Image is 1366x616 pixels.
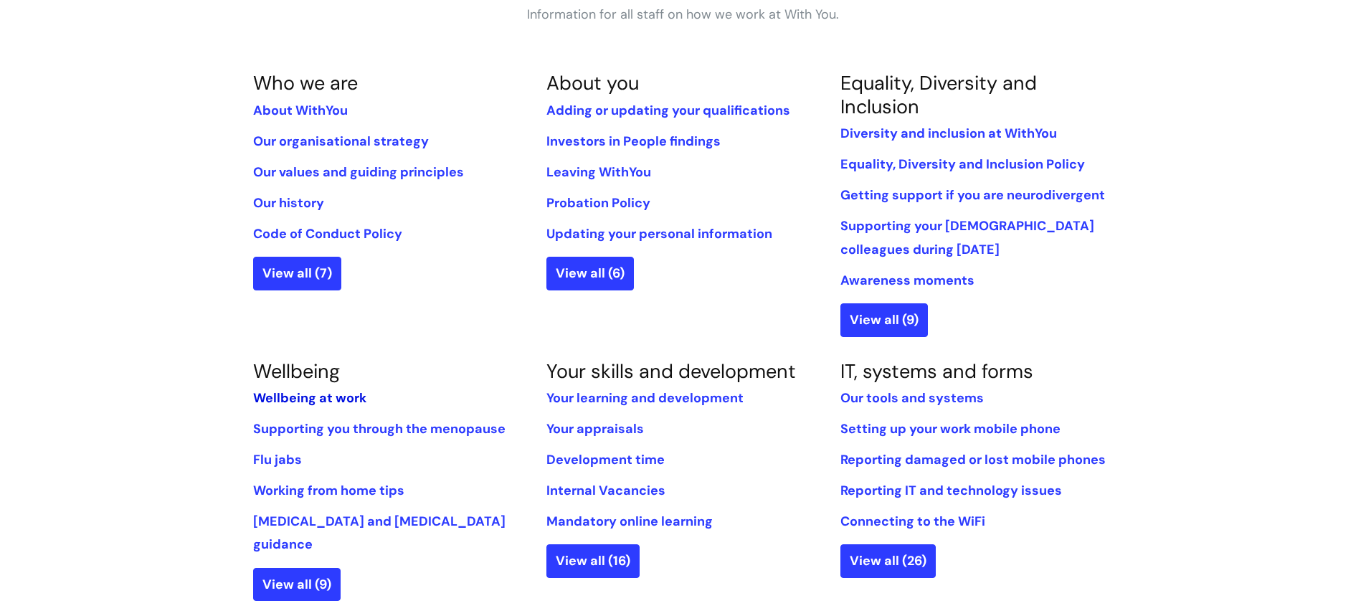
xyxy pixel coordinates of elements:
a: Flu jabs [253,451,302,468]
a: Reporting damaged or lost mobile phones [840,451,1106,468]
a: View all (6) [546,257,634,290]
a: Wellbeing [253,359,340,384]
a: View all (9) [253,568,341,601]
a: View all (26) [840,544,936,577]
a: IT, systems and forms [840,359,1033,384]
a: Reporting IT and technology issues [840,482,1062,499]
a: Supporting you through the menopause [253,420,506,437]
a: Our values and guiding principles [253,164,464,181]
a: Our history [253,194,324,212]
a: Updating your personal information [546,225,772,242]
a: Your learning and development [546,389,744,407]
a: Diversity and inclusion at WithYou [840,125,1057,142]
a: Internal Vacancies [546,482,665,499]
a: Probation Policy [546,194,650,212]
a: About you [546,70,639,95]
a: View all (16) [546,544,640,577]
a: Development time [546,451,665,468]
a: Leaving WithYou [546,164,651,181]
a: About WithYou [253,102,348,119]
a: [MEDICAL_DATA] and [MEDICAL_DATA] guidance [253,513,506,553]
p: Information for all staff on how we work at With You. [468,3,898,26]
a: Your skills and development [546,359,796,384]
a: Our tools and systems [840,389,984,407]
a: View all (9) [840,303,928,336]
a: Equality, Diversity and Inclusion Policy [840,156,1085,173]
a: Working from home tips [253,482,404,499]
a: Our organisational strategy [253,133,429,150]
a: Code of Conduct Policy [253,225,402,242]
a: Awareness moments [840,272,974,289]
a: Mandatory online learning [546,513,713,530]
a: Your appraisals [546,420,644,437]
a: Connecting to the WiFi [840,513,985,530]
a: Wellbeing at work [253,389,366,407]
a: Supporting your [DEMOGRAPHIC_DATA] colleagues during [DATE] [840,217,1094,257]
a: Setting up your work mobile phone [840,420,1061,437]
a: Who we are [253,70,358,95]
a: Adding or updating your qualifications [546,102,790,119]
a: View all (7) [253,257,341,290]
a: Investors in People findings [546,133,721,150]
a: Getting support if you are neurodivergent [840,186,1105,204]
a: Equality, Diversity and Inclusion [840,70,1037,118]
